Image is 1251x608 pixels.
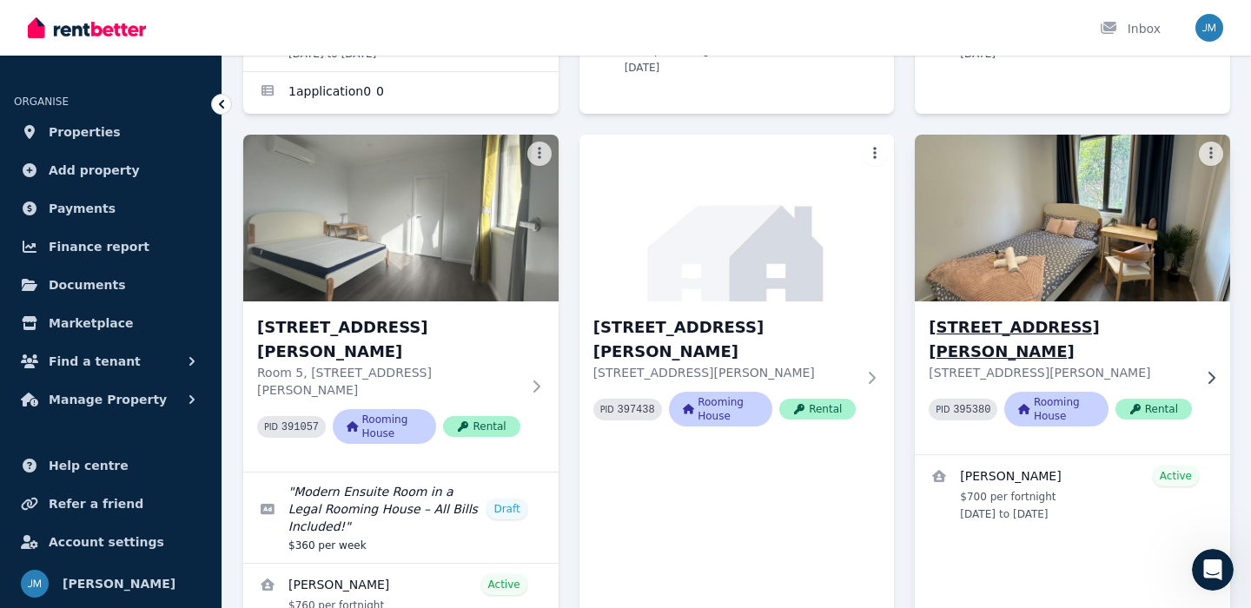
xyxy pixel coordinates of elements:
[49,274,126,295] span: Documents
[1004,392,1108,426] span: Rooming House
[593,364,857,381] p: [STREET_ADDRESS][PERSON_NAME]
[1195,14,1223,42] img: Jason Ma
[36,220,290,238] div: Send us a message
[14,486,208,521] a: Refer a friend
[21,570,49,598] img: Jason Ma
[14,191,208,226] a: Payments
[49,313,133,334] span: Marketplace
[593,315,857,364] h3: [STREET_ADDRESS][PERSON_NAME]
[14,153,208,188] a: Add property
[14,268,208,302] a: Documents
[1115,399,1192,420] span: Rental
[14,344,208,379] button: Find a tenant
[579,135,895,301] img: Room 6, Unit 2/55 Clayton Rd
[333,409,436,444] span: Rooming House
[579,135,895,454] a: Room 6, Unit 2/55 Clayton Rd[STREET_ADDRESS][PERSON_NAME][STREET_ADDRESS][PERSON_NAME]PID 397438R...
[49,122,121,142] span: Properties
[243,135,559,472] a: Room 5, Unit 1/55 Clayton Rd[STREET_ADDRESS][PERSON_NAME]Room 5, [STREET_ADDRESS][PERSON_NAME]PID...
[14,115,208,149] a: Properties
[243,135,559,301] img: Room 5, Unit 1/55 Clayton Rd
[281,421,319,433] code: 391057
[207,28,242,63] img: Profile image for Earl
[1100,20,1161,37] div: Inbox
[936,405,950,414] small: PID
[25,287,322,322] button: Search for help
[116,448,231,518] button: Messages
[257,315,520,364] h3: [STREET_ADDRESS][PERSON_NAME]
[264,422,278,432] small: PID
[618,404,655,416] code: 397438
[36,336,291,354] div: Rental Payments - How They Work
[14,525,208,559] a: Account settings
[63,573,175,594] span: [PERSON_NAME]
[36,238,290,256] div: We'll be back online [DATE]
[14,382,208,417] button: Manage Property
[35,33,161,61] img: logo
[49,160,140,181] span: Add property
[25,426,322,458] div: Creating and Managing Your Ad
[1199,142,1223,166] button: More options
[25,329,322,361] div: Rental Payments - How They Work
[915,135,1230,454] a: Room 8, Unit 2/55 Clayton Rd[STREET_ADDRESS][PERSON_NAME][STREET_ADDRESS][PERSON_NAME]PID 395380R...
[243,473,559,563] a: Edit listing: Modern Ensuite Room in a Legal Rooming House – All Bills Included!
[779,399,856,420] span: Rental
[240,28,275,63] img: Profile image for Jeremy
[36,296,141,314] span: Search for help
[49,493,143,514] span: Refer a friend
[863,142,887,166] button: More options
[38,492,77,504] span: Home
[49,455,129,476] span: Help centre
[232,448,347,518] button: Help
[953,404,990,416] code: 395380
[17,205,330,271] div: Send us a messageWe'll be back online [DATE]
[25,361,322,393] div: How much does it cost?
[1192,549,1234,591] iframe: Intercom live chat
[527,142,552,166] button: More options
[929,364,1192,381] p: [STREET_ADDRESS][PERSON_NAME]
[14,229,208,264] a: Finance report
[600,405,614,414] small: PID
[25,393,322,426] div: Lease Agreement
[929,315,1192,364] h3: [STREET_ADDRESS][PERSON_NAME]
[49,351,141,372] span: Find a tenant
[257,364,520,399] p: Room 5, [STREET_ADDRESS][PERSON_NAME]
[49,198,116,219] span: Payments
[36,368,291,387] div: How much does it cost?
[36,400,291,419] div: Lease Agreement
[14,448,208,483] a: Help centre
[915,455,1230,532] a: View details for ZHENGAN LU
[243,72,559,114] a: Applications for Room 2, Unit 2/55 Clayton Rd
[144,492,204,504] span: Messages
[28,15,146,41] img: RentBetter
[275,492,303,504] span: Help
[907,130,1238,306] img: Room 8, Unit 2/55 Clayton Rd
[443,416,520,437] span: Rental
[35,123,313,153] p: Hi [PERSON_NAME]
[49,236,149,257] span: Finance report
[14,306,208,340] a: Marketplace
[49,532,164,552] span: Account settings
[35,153,313,182] p: How can we help?
[49,389,167,410] span: Manage Property
[14,96,69,108] span: ORGANISE
[36,433,291,451] div: Creating and Managing Your Ad
[273,28,308,63] img: Profile image for Rochelle
[669,392,772,426] span: Rooming House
